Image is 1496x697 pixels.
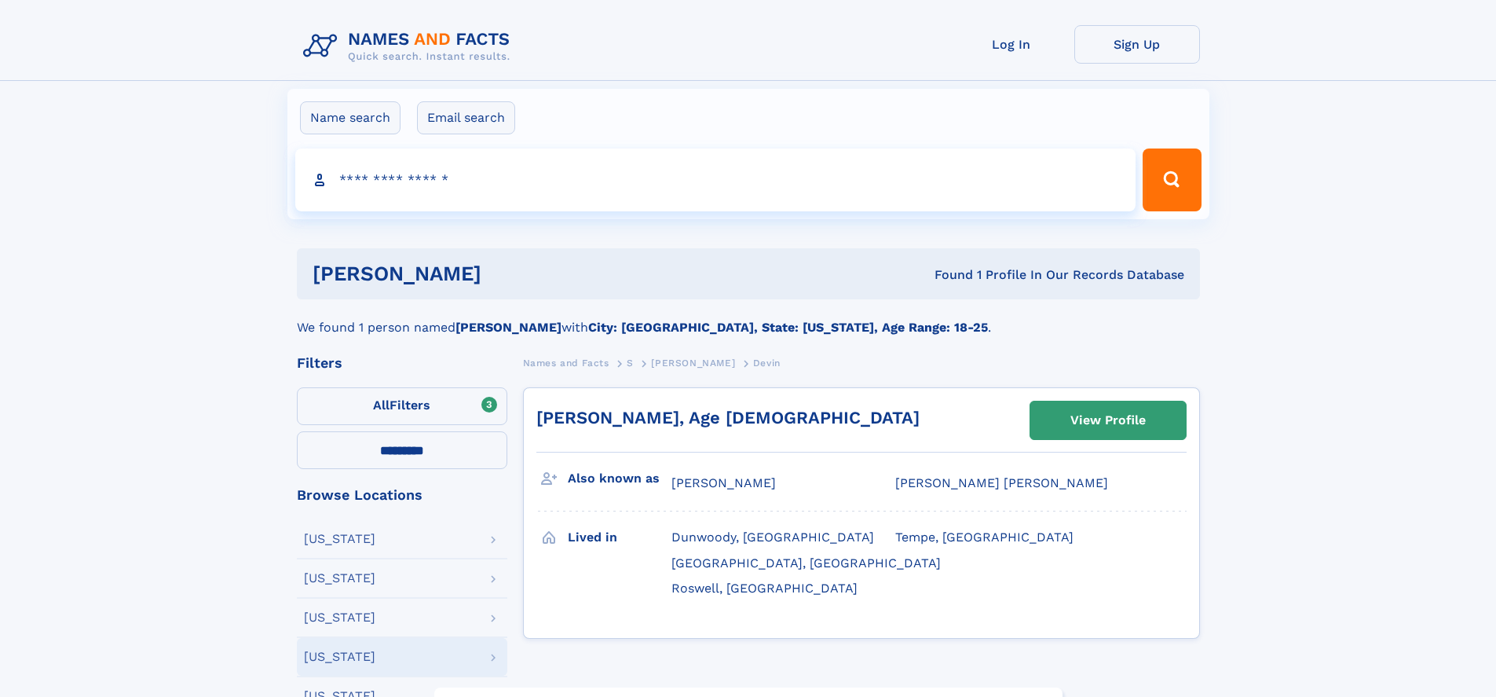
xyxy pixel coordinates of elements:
[671,475,776,490] span: [PERSON_NAME]
[671,530,874,545] span: Dunwoody, [GEOGRAPHIC_DATA]
[417,101,515,134] label: Email search
[1070,402,1146,438] div: View Profile
[753,358,781,369] span: Devin
[304,572,375,585] div: [US_STATE]
[297,488,507,502] div: Browse Locations
[1143,149,1201,211] button: Search Button
[651,353,735,372] a: [PERSON_NAME]
[455,320,561,335] b: [PERSON_NAME]
[304,611,375,624] div: [US_STATE]
[297,25,523,68] img: Logo Names and Facts
[627,358,634,369] span: S
[304,651,375,663] div: [US_STATE]
[651,358,735,369] span: [PERSON_NAME]
[297,356,507,370] div: Filters
[671,556,941,570] span: [GEOGRAPHIC_DATA], [GEOGRAPHIC_DATA]
[627,353,634,372] a: S
[895,530,1074,545] span: Tempe, [GEOGRAPHIC_DATA]
[313,264,708,284] h1: [PERSON_NAME]
[1030,402,1186,439] a: View Profile
[297,387,507,425] label: Filters
[297,299,1200,337] div: We found 1 person named with .
[568,465,671,492] h3: Also known as
[304,533,375,545] div: [US_STATE]
[568,524,671,551] h3: Lived in
[536,408,920,427] a: [PERSON_NAME], Age [DEMOGRAPHIC_DATA]
[523,353,609,372] a: Names and Facts
[895,475,1108,490] span: [PERSON_NAME] [PERSON_NAME]
[1074,25,1200,64] a: Sign Up
[588,320,988,335] b: City: [GEOGRAPHIC_DATA], State: [US_STATE], Age Range: 18-25
[671,581,858,596] span: Roswell, [GEOGRAPHIC_DATA]
[373,398,390,413] span: All
[300,101,401,134] label: Name search
[295,149,1136,211] input: search input
[708,266,1184,284] div: Found 1 Profile In Our Records Database
[949,25,1074,64] a: Log In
